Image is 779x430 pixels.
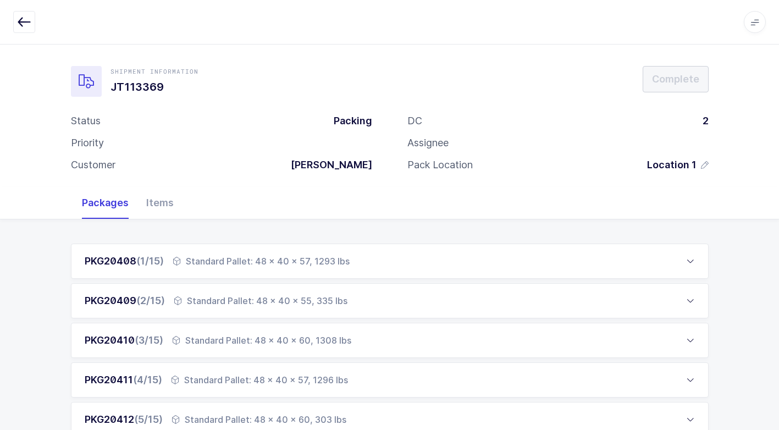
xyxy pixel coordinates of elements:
[136,295,165,306] span: (2/15)
[652,72,699,86] span: Complete
[71,362,709,398] div: PKG20411(4/15) Standard Pallet: 48 x 40 x 57, 1296 lbs
[172,334,351,347] div: Standard Pallet: 48 x 40 x 60, 1308 lbs
[133,374,162,385] span: (4/15)
[647,158,709,172] button: Location 1
[282,158,372,172] div: [PERSON_NAME]
[407,114,422,128] div: DC
[85,294,165,307] div: PKG20409
[407,158,473,172] div: Pack Location
[71,114,101,128] div: Status
[111,78,198,96] h1: JT113369
[136,255,164,267] span: (1/15)
[407,136,449,150] div: Assignee
[135,334,163,346] span: (3/15)
[137,187,183,219] div: Items
[174,294,347,307] div: Standard Pallet: 48 x 40 x 55, 335 lbs
[172,413,346,426] div: Standard Pallet: 48 x 40 x 60, 303 lbs
[134,414,163,425] span: (5/15)
[85,413,163,426] div: PKG20412
[71,244,709,279] div: PKG20408(1/15) Standard Pallet: 48 x 40 x 57, 1293 lbs
[73,187,137,219] div: Packages
[71,158,115,172] div: Customer
[325,114,372,128] div: Packing
[703,115,709,126] span: 2
[71,323,709,358] div: PKG20410(3/15) Standard Pallet: 48 x 40 x 60, 1308 lbs
[71,136,104,150] div: Priority
[171,373,348,387] div: Standard Pallet: 48 x 40 x 57, 1296 lbs
[647,158,697,172] span: Location 1
[111,67,198,76] div: Shipment Information
[85,334,163,347] div: PKG20410
[71,283,709,318] div: PKG20409(2/15) Standard Pallet: 48 x 40 x 55, 335 lbs
[85,255,164,268] div: PKG20408
[643,66,709,92] button: Complete
[85,373,162,387] div: PKG20411
[173,255,350,268] div: Standard Pallet: 48 x 40 x 57, 1293 lbs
